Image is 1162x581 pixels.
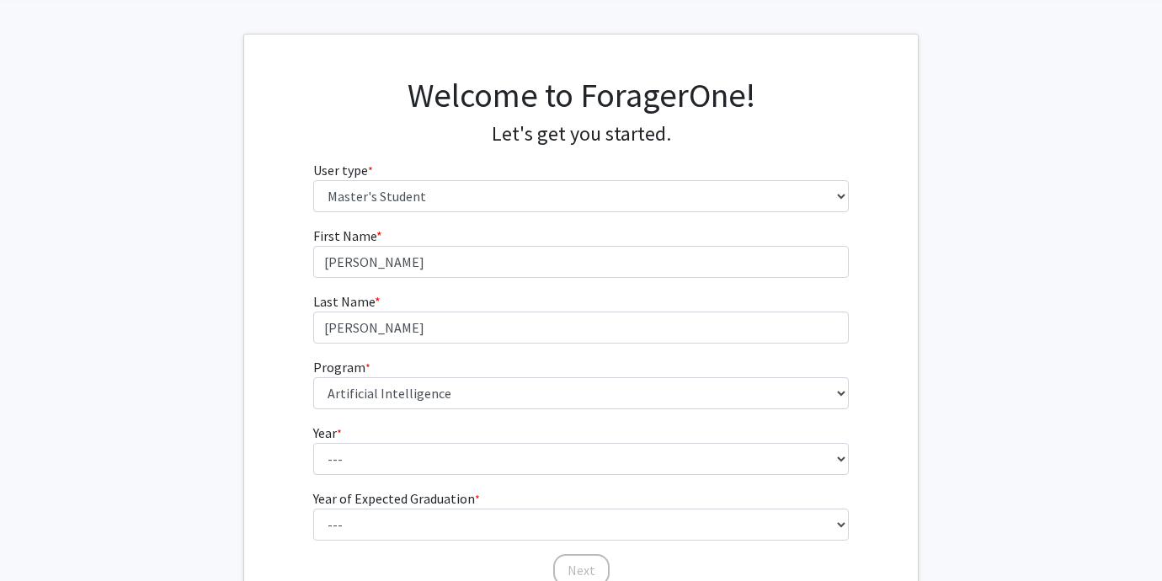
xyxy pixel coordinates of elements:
label: Program [313,357,370,377]
span: First Name [313,227,376,244]
h4: Let's get you started. [313,122,850,147]
h1: Welcome to ForagerOne! [313,75,850,115]
span: Last Name [313,293,375,310]
iframe: Chat [13,505,72,568]
label: Year of Expected Graduation [313,488,480,509]
label: Year [313,423,342,443]
label: User type [313,160,373,180]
